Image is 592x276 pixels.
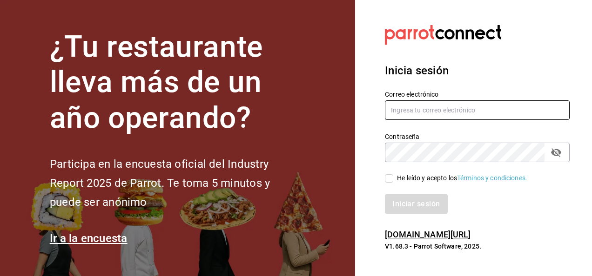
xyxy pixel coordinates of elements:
input: Ingresa tu correo electrónico [385,100,570,120]
a: [DOMAIN_NAME][URL] [385,230,471,239]
a: Términos y condiciones. [457,174,527,182]
h3: Inicia sesión [385,62,570,79]
h1: ¿Tu restaurante lleva más de un año operando? [50,29,301,136]
label: Correo electrónico [385,91,570,97]
h2: Participa en la encuesta oficial del Industry Report 2025 de Parrot. Te toma 5 minutos y puede se... [50,155,301,211]
a: Ir a la encuesta [50,232,128,245]
label: Contraseña [385,133,570,139]
button: passwordField [548,145,564,160]
div: He leído y acepto los [397,173,527,183]
p: V1.68.3 - Parrot Software, 2025. [385,242,570,251]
